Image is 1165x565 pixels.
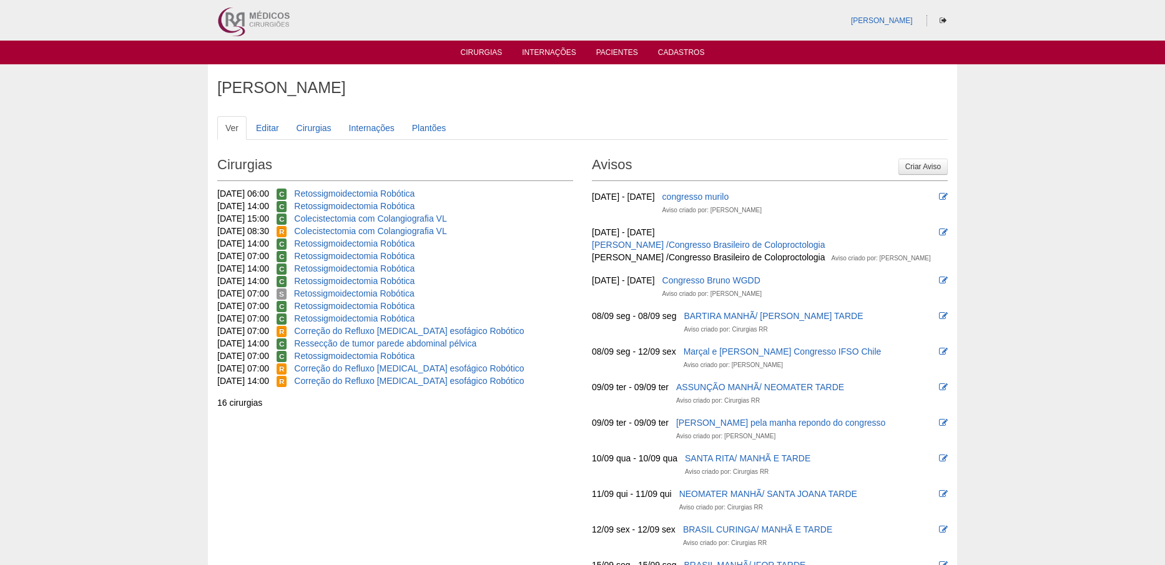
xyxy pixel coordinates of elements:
[832,252,931,265] div: Aviso criado por: [PERSON_NAME]
[277,363,287,375] span: Reservada
[294,214,446,224] a: Colecistectomia com Colangiografia VL
[662,288,762,300] div: Aviso criado por: [PERSON_NAME]
[217,152,573,181] h2: Cirurgias
[217,301,269,311] span: [DATE] 07:00
[294,238,415,248] a: Retossigmoidectomia Robótica
[277,326,287,337] span: Reservada
[294,201,415,211] a: Retossigmoidectomia Robótica
[217,214,269,224] span: [DATE] 15:00
[217,396,573,409] div: 16 cirurgias
[898,159,948,175] a: Criar Aviso
[684,359,783,371] div: Aviso criado por: [PERSON_NAME]
[939,418,948,427] i: Editar
[294,376,524,386] a: Correção do Refluxo [MEDICAL_DATA] esofágico Robótico
[592,488,672,500] div: 11/09 qui - 11/09 qui
[592,452,677,464] div: 10/09 qua - 10/09 qua
[676,430,775,443] div: Aviso criado por: [PERSON_NAME]
[685,466,769,478] div: Aviso criado por: Cirurgias RR
[277,263,287,275] span: Confirmada
[592,345,676,358] div: 08/09 seg - 12/09 sex
[676,418,885,428] a: [PERSON_NAME] pela manha repondo do congresso
[248,116,287,140] a: Editar
[277,189,287,200] span: Confirmada
[662,204,762,217] div: Aviso criado por: [PERSON_NAME]
[592,152,948,181] h2: Avisos
[939,525,948,534] i: Editar
[277,214,287,225] span: Confirmada
[294,263,415,273] a: Retossigmoidectomia Robótica
[217,326,269,336] span: [DATE] 07:00
[277,301,287,312] span: Confirmada
[277,338,287,350] span: Confirmada
[683,524,832,534] a: BRASIL CURINGA/ MANHÃ E TARDE
[596,48,638,61] a: Pacientes
[217,251,269,261] span: [DATE] 07:00
[592,226,655,238] div: [DATE] - [DATE]
[277,288,287,300] span: Suspensa
[294,338,476,348] a: Ressecção de tumor parede abdominal pélvica
[592,310,676,322] div: 08/09 seg - 08/09 seg
[684,311,863,321] a: BARTIRA MANHÃ/ [PERSON_NAME] TARDE
[217,263,269,273] span: [DATE] 14:00
[684,323,767,336] div: Aviso criado por: Cirurgias RR
[294,301,415,311] a: Retossigmoidectomia Robótica
[676,395,760,407] div: Aviso criado por: Cirurgias RR
[404,116,454,140] a: Plantões
[341,116,403,140] a: Internações
[217,376,269,386] span: [DATE] 14:00
[277,351,287,362] span: Confirmada
[940,17,946,24] i: Sair
[277,226,287,237] span: Reservada
[217,363,269,373] span: [DATE] 07:00
[217,288,269,298] span: [DATE] 07:00
[277,276,287,287] span: Confirmada
[662,275,760,285] a: Congresso Bruno WGDD
[217,276,269,286] span: [DATE] 14:00
[592,240,825,250] a: [PERSON_NAME] /Congresso Brasileiro de Coloproctologia
[277,238,287,250] span: Confirmada
[939,489,948,498] i: Editar
[851,16,913,25] a: [PERSON_NAME]
[217,80,948,96] h1: [PERSON_NAME]
[679,501,763,514] div: Aviso criado por: Cirurgias RR
[679,489,857,499] a: NEOMATER MANHÃ/ SANTA JOANA TARDE
[294,313,415,323] a: Retossigmoidectomia Robótica
[676,382,844,392] a: ASSUNÇÃO MANHÃ/ NEOMATER TARDE
[294,189,415,199] a: Retossigmoidectomia Robótica
[592,274,655,287] div: [DATE] - [DATE]
[217,313,269,323] span: [DATE] 07:00
[939,312,948,320] i: Editar
[294,226,446,236] a: Colecistectomia com Colangiografia VL
[592,190,655,203] div: [DATE] - [DATE]
[461,48,503,61] a: Cirurgias
[939,383,948,391] i: Editar
[939,347,948,356] i: Editar
[294,288,415,298] a: Retossigmoidectomia Robótica
[277,201,287,212] span: Confirmada
[217,238,269,248] span: [DATE] 14:00
[294,326,524,336] a: Correção do Refluxo [MEDICAL_DATA] esofágico Robótico
[658,48,705,61] a: Cadastros
[592,381,669,393] div: 09/09 ter - 09/09 ter
[217,226,269,236] span: [DATE] 08:30
[592,251,825,263] div: [PERSON_NAME] /Congresso Brasileiro de Coloproctologia
[939,192,948,201] i: Editar
[277,251,287,262] span: Confirmada
[592,523,676,536] div: 12/09 sex - 12/09 sex
[288,116,340,140] a: Cirurgias
[939,228,948,237] i: Editar
[522,48,576,61] a: Internações
[294,351,415,361] a: Retossigmoidectomia Robótica
[294,251,415,261] a: Retossigmoidectomia Robótica
[217,351,269,361] span: [DATE] 07:00
[685,453,810,463] a: SANTA RITA/ MANHÃ E TARDE
[277,313,287,325] span: Confirmada
[217,116,247,140] a: Ver
[683,537,767,549] div: Aviso criado por: Cirurgias RR
[294,276,415,286] a: Retossigmoidectomia Robótica
[294,363,524,373] a: Correção do Refluxo [MEDICAL_DATA] esofágico Robótico
[217,189,269,199] span: [DATE] 06:00
[592,416,669,429] div: 09/09 ter - 09/09 ter
[939,276,948,285] i: Editar
[217,338,269,348] span: [DATE] 14:00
